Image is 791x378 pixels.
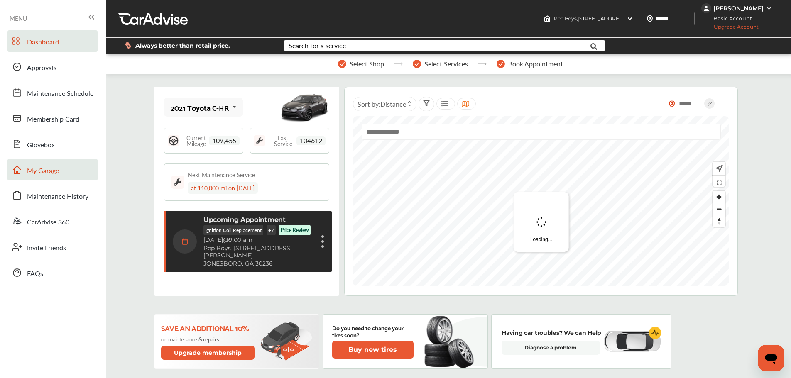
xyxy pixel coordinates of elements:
img: location_vector.a44bc228.svg [647,15,653,22]
button: Zoom out [713,203,725,215]
img: recenter.ce011a49.svg [714,164,723,173]
p: on maintenance & repairs [161,336,256,342]
span: Approvals [27,63,56,73]
span: Select Shop [350,60,384,68]
span: Invite Friends [27,243,66,254]
span: [DATE] [203,236,223,244]
img: update-membership.81812027.svg [261,322,312,361]
span: Maintenance Schedule [27,88,93,99]
a: FAQs [7,262,98,283]
button: Zoom in [713,191,725,203]
img: mobile_14668_st0640_046.jpg [279,89,329,126]
span: Sort by : [358,99,406,109]
img: location_vector_orange.38f05af8.svg [669,100,675,107]
img: header-home-logo.8d720a4f.svg [544,15,551,22]
span: Basic Account [702,14,758,23]
p: Price Review [281,227,309,234]
img: cardiogram-logo.18e20815.svg [649,327,661,339]
img: jVpblrzwTbfkPYzPPzSLxeg0AAAAASUVORK5CYII= [701,3,711,13]
p: Save an additional 10% [161,323,256,332]
iframe: Button to launch messaging window [758,345,784,371]
a: JONESBORO, GA 30236 [203,260,273,267]
span: Glovebox [27,140,55,151]
p: Do you need to change your tires soon? [332,324,414,338]
span: Pep Boys , [STREET_ADDRESS][PERSON_NAME] JONESBORO , GA 30236 [554,15,724,22]
img: maintenance_logo [171,176,184,189]
img: stepper-checkmark.b5569197.svg [413,60,421,68]
div: Search for a service [289,42,346,49]
span: Distance [380,99,406,109]
span: CarAdvise 360 [27,217,69,228]
div: Loading... [514,192,569,252]
span: 109,455 [209,136,240,145]
span: Membership Card [27,114,79,125]
button: Upgrade membership [161,346,255,360]
img: new-tire.a0c7fe23.svg [424,312,478,371]
span: Dashboard [27,37,59,48]
img: steering_logo [168,135,179,146]
a: My Garage [7,159,98,180]
a: Buy new tires [332,341,415,359]
button: Reset bearing to north [713,215,725,227]
span: Upgrade Account [701,24,759,34]
a: Diagnose a problem [502,341,600,355]
span: Book Appointment [508,60,563,68]
a: Pep Boys ,[STREET_ADDRESS][PERSON_NAME] [203,245,313,259]
div: Next Maintenance Service [188,171,255,179]
span: @ [223,236,229,244]
p: Upcoming Appointment [203,216,286,224]
img: stepper-arrow.e24c07c6.svg [394,62,403,66]
img: stepper-arrow.e24c07c6.svg [478,62,487,66]
a: Dashboard [7,30,98,52]
span: FAQs [27,268,43,279]
img: maintenance_logo [254,135,265,146]
img: header-down-arrow.9dd2ce7d.svg [627,15,633,22]
p: Having car troubles? We can Help [502,328,601,337]
a: Maintenance History [7,185,98,206]
img: calendar-icon.35d1de04.svg [173,229,197,254]
img: stepper-checkmark.b5569197.svg [497,60,505,68]
button: Buy new tires [332,341,414,359]
a: CarAdvise 360 [7,210,98,232]
a: Glovebox [7,133,98,155]
p: + 7 [267,225,276,235]
img: stepper-checkmark.b5569197.svg [338,60,346,68]
a: Approvals [7,56,98,78]
span: My Garage [27,166,59,176]
div: at 110,000 mi on [DATE] [188,182,258,194]
span: Last Service [269,135,296,146]
span: 104612 [296,136,326,145]
canvas: Map [353,116,729,286]
img: diagnose-vehicle.c84bcb0a.svg [603,330,661,353]
div: 2021 Toyota C-HR [171,103,229,112]
a: Membership Card [7,107,98,129]
img: WGsFRI8htEPBVLJbROoPRyZpYNWhNONpIPPETTm6eUC0GeLEiAAAAAElFTkSuQmCC [766,5,772,12]
span: Current Mileage [184,135,209,146]
div: [PERSON_NAME] [713,5,764,12]
a: Maintenance Schedule [7,82,98,103]
span: MENU [10,15,27,22]
p: Ignition Coil Replacement [203,225,263,235]
a: Invite Friends [7,236,98,258]
span: 9:00 am [229,236,252,244]
span: Maintenance History [27,191,88,202]
span: Always better than retail price. [135,43,230,49]
span: Select Services [424,60,468,68]
img: dollor_label_vector.a70140d1.svg [125,42,131,49]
